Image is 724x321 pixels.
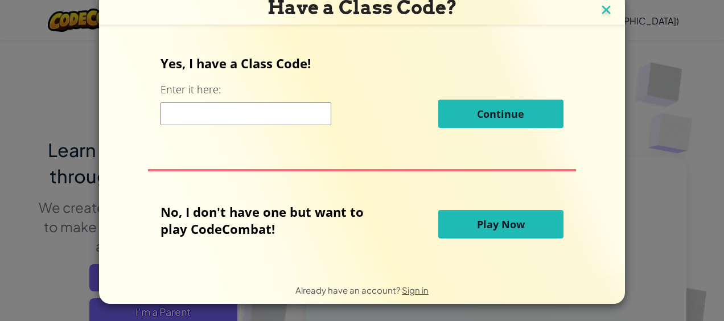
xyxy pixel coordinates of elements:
a: Sign in [402,285,429,295]
button: Continue [438,100,563,128]
label: Enter it here: [161,83,221,97]
img: close icon [599,2,614,19]
button: Play Now [438,210,563,238]
span: Play Now [477,217,525,231]
p: Yes, I have a Class Code! [161,55,563,72]
p: No, I don't have one but want to play CodeCombat! [161,203,381,237]
span: Continue [477,107,524,121]
span: Already have an account? [295,285,402,295]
